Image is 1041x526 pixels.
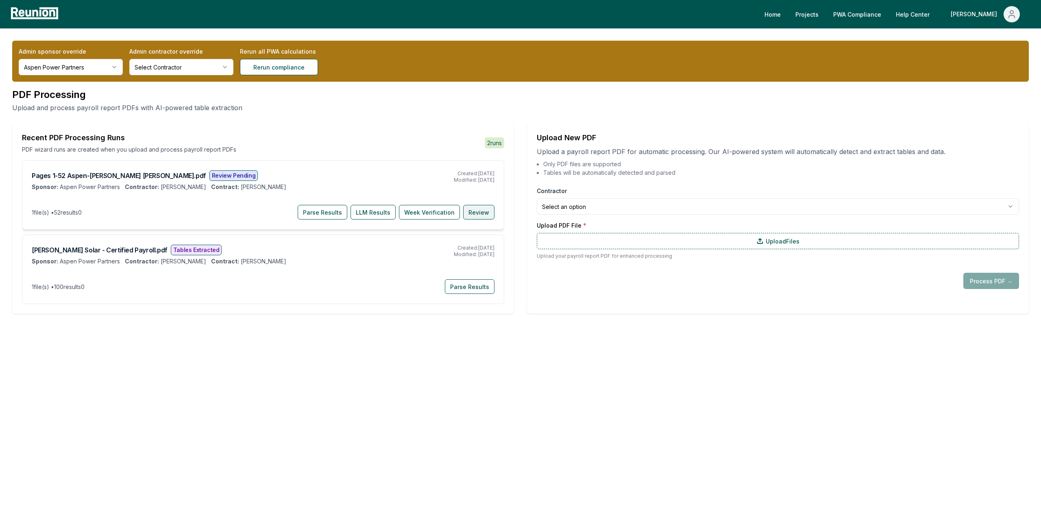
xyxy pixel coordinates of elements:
[12,103,242,113] p: Upload and process payroll report PDFs with AI-powered table extraction
[485,137,504,148] div: 2 runs
[125,183,159,190] strong: Contractor:
[32,258,120,265] span: Aspen Power Partners
[445,279,494,294] button: Parse Results
[789,6,825,22] a: Projects
[351,205,396,220] button: LLM Results
[32,208,82,217] div: 1 file(s) • 52 results 0
[543,168,1019,177] li: Tables will be automatically detected and parsed
[32,183,120,190] span: Aspen Power Partners
[209,170,258,181] div: Review Pending
[240,47,344,56] label: Rerun all PWA calculations
[758,6,1033,22] nav: Main
[32,183,58,190] strong: Sponsor:
[19,47,123,56] label: Admin sponsor override
[537,187,567,195] label: Contractor
[32,170,454,181] h3: Pages 1-52 Aspen-[PERSON_NAME] [PERSON_NAME].pdf
[32,258,58,265] strong: Sponsor:
[543,160,1019,168] li: Only PDF files are supported
[211,258,239,265] strong: Contract:
[951,6,1000,22] div: [PERSON_NAME]
[22,145,236,154] p: PDF wizard runs are created when you upload and process payroll report PDFs
[537,233,1019,249] label: Upload Files
[32,283,85,291] div: 1 file(s) • 100 results 0
[454,245,494,251] div: Created: [DATE]
[399,205,460,220] button: Week Verification
[454,170,494,177] div: Created: [DATE]
[463,205,494,220] button: Review
[537,132,1019,143] h2: Upload New PDF
[454,177,494,183] div: Modified: [DATE]
[944,6,1026,22] button: [PERSON_NAME]
[211,258,286,265] span: [PERSON_NAME]
[125,258,206,265] span: [PERSON_NAME]
[454,251,494,258] div: Modified: [DATE]
[537,252,1019,260] p: Upload your payroll report PDF for enhanced processing
[129,47,233,56] label: Admin contractor override
[240,59,318,75] button: Rerun compliance
[211,183,286,190] span: [PERSON_NAME]
[125,258,159,265] strong: Contractor:
[125,183,206,190] span: [PERSON_NAME]
[171,245,222,255] div: Tables Extracted
[22,132,236,143] h2: Recent PDF Processing Runs
[211,183,239,190] strong: Contract:
[889,6,936,22] a: Help Center
[827,6,888,22] a: PWA Compliance
[758,6,787,22] a: Home
[537,221,1019,230] label: Upload PDF File
[537,147,1019,156] p: Upload a payroll report PDF for automatic processing. Our AI-powered system will automatically de...
[12,88,242,101] h1: PDF Processing
[298,205,347,220] button: Parse Results
[32,245,454,255] h3: [PERSON_NAME] Solar - Certified Payroll.pdf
